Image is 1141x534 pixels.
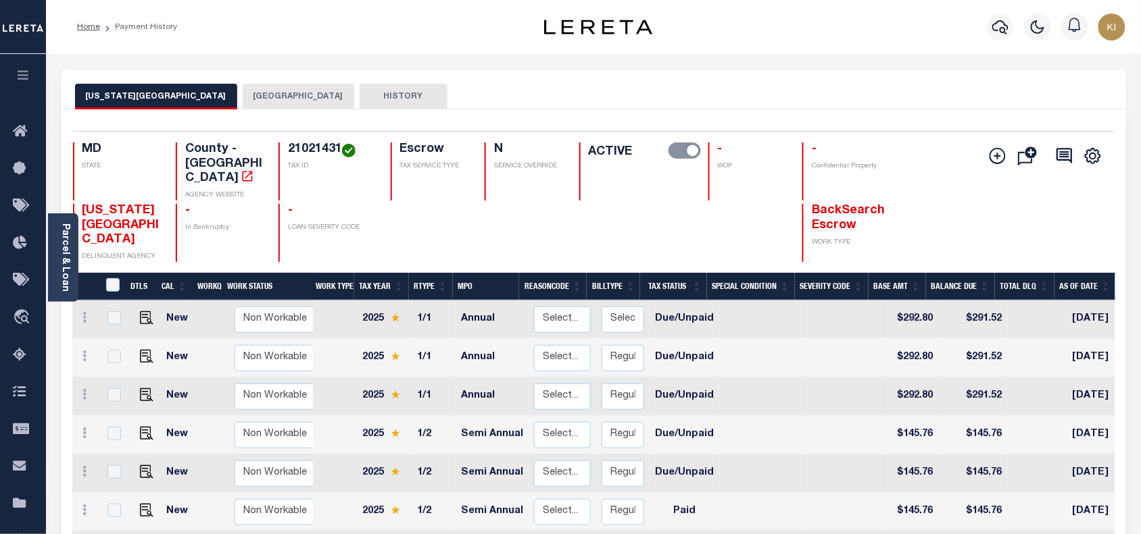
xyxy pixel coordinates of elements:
[288,142,374,157] h4: 21021431
[494,161,563,171] p: SERVICE OVERRIDE
[881,300,938,339] td: $292.80
[812,205,885,232] span: BackSearch Escrow
[650,339,719,377] td: Due/Unpaid
[357,377,412,416] td: 2025
[360,84,447,109] button: HISTORY
[185,190,262,201] p: AGENCY WEBSITE
[77,23,100,31] a: Home
[161,339,198,377] td: New
[589,142,633,161] label: ACTIVE
[72,273,98,300] th: &nbsp;&nbsp;&nbsp;&nbsp;&nbsp;&nbsp;&nbsp;&nbsp;&nbsp;&nbsp;
[156,273,192,300] th: CAL: activate to sort column ascending
[412,339,456,377] td: 1/1
[869,273,926,300] th: Base Amt: activate to sort column ascending
[391,390,400,399] img: Star.svg
[357,300,412,339] td: 2025
[412,416,456,454] td: 1/2
[995,273,1054,300] th: Total DLQ: activate to sort column ascending
[456,377,529,416] td: Annual
[185,205,190,217] span: -
[650,454,719,493] td: Due/Unpaid
[82,161,160,171] p: STATE
[391,467,400,476] img: Star.svg
[1067,300,1128,339] td: [DATE]
[812,238,889,248] p: WORK TYPE
[519,273,587,300] th: ReasonCode: activate to sort column ascending
[718,143,723,155] span: -
[412,454,456,493] td: 1/2
[587,273,640,300] th: BillType: activate to sort column ascending
[161,300,198,339] td: New
[125,273,156,300] th: DTLS
[650,377,719,416] td: Due/Unpaid
[161,416,198,454] td: New
[938,493,1007,531] td: $145.76
[456,454,529,493] td: Semi Annual
[1054,273,1117,300] th: As of Date: activate to sort column ascending
[938,454,1007,493] td: $145.76
[400,161,469,171] p: TAX SERVICE TYPE
[185,142,262,186] h4: County - [GEOGRAPHIC_DATA]
[456,493,529,531] td: Semi Annual
[456,339,529,377] td: Annual
[354,273,409,300] th: Tax Year: activate to sort column ascending
[812,143,817,155] span: -
[391,313,400,322] img: Star.svg
[938,377,1007,416] td: $291.52
[357,493,412,531] td: 2025
[938,339,1007,377] td: $291.52
[650,416,719,454] td: Due/Unpaid
[881,454,938,493] td: $145.76
[409,273,453,300] th: RType: activate to sort column ascending
[60,223,70,292] a: Parcel & Loan
[718,161,787,171] p: WOP
[812,161,889,171] p: Confidential Property
[795,273,869,300] th: Severity Code: activate to sort column ascending
[222,273,313,300] th: Work Status
[161,454,198,493] td: New
[288,161,374,171] p: TAX ID
[288,205,293,217] span: -
[311,273,354,300] th: Work Type
[192,273,222,300] th: WorkQ
[926,273,995,300] th: Balance Due: activate to sort column ascending
[938,300,1007,339] td: $291.52
[82,205,160,246] span: [US_STATE][GEOGRAPHIC_DATA]
[1067,377,1128,416] td: [DATE]
[412,300,456,339] td: 1/1
[185,223,262,233] p: In Bankruptcy
[1067,493,1128,531] td: [DATE]
[456,300,529,339] td: Annual
[881,339,938,377] td: $292.80
[82,252,160,262] p: DELINQUENT AGENCY
[707,273,795,300] th: Special Condition: activate to sort column ascending
[453,273,520,300] th: MPO
[650,493,719,531] td: Paid
[98,273,126,300] th: &nbsp;
[357,339,412,377] td: 2025
[456,416,529,454] td: Semi Annual
[544,20,652,34] img: logo-dark.svg
[75,84,237,109] button: [US_STATE][GEOGRAPHIC_DATA]
[100,21,177,33] li: Payment History
[357,416,412,454] td: 2025
[391,352,400,361] img: Star.svg
[881,377,938,416] td: $292.80
[161,377,198,416] td: New
[412,493,456,531] td: 1/2
[13,309,34,327] i: travel_explore
[391,429,400,437] img: Star.svg
[243,84,354,109] button: [GEOGRAPHIC_DATA]
[400,142,469,157] h4: Escrow
[881,493,938,531] td: $145.76
[1067,454,1128,493] td: [DATE]
[938,416,1007,454] td: $145.76
[288,223,374,233] p: LOAN SEVERITY CODE
[1067,416,1128,454] td: [DATE]
[357,454,412,493] td: 2025
[391,506,400,514] img: Star.svg
[1067,339,1128,377] td: [DATE]
[650,300,719,339] td: Due/Unpaid
[640,273,706,300] th: Tax Status: activate to sort column ascending
[881,416,938,454] td: $145.76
